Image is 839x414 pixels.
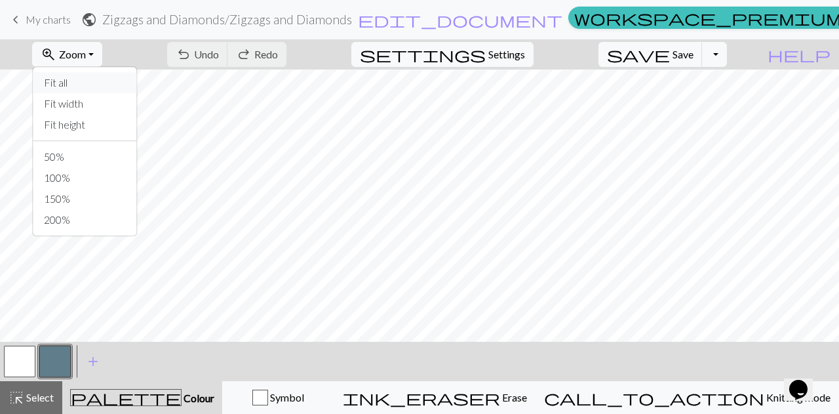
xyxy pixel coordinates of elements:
button: 200% [33,209,137,230]
button: 100% [33,167,137,188]
span: public [81,10,97,29]
button: 50% [33,146,137,167]
span: Zoom [59,48,86,60]
button: Zoom [32,42,102,67]
i: Settings [360,47,486,62]
span: ink_eraser [343,388,500,407]
span: zoom_in [41,45,56,64]
span: Settings [488,47,525,62]
button: Fit width [33,93,137,114]
span: call_to_action [544,388,764,407]
button: Symbol [222,381,334,414]
button: Erase [334,381,536,414]
span: save [607,45,670,64]
button: Knitting mode [536,381,839,414]
span: keyboard_arrow_left [8,10,24,29]
button: 150% [33,188,137,209]
iframe: chat widget [784,362,826,401]
span: edit_document [358,10,562,29]
span: Symbol [268,391,304,404]
span: Knitting mode [764,391,830,404]
button: SettingsSettings [351,42,534,67]
a: My charts [8,9,71,31]
span: Erase [500,391,527,404]
button: Save [598,42,703,67]
span: help [768,45,830,64]
span: Select [24,391,54,404]
button: Colour [62,381,222,414]
span: Colour [182,392,214,404]
span: My charts [26,13,71,26]
span: palette [71,388,181,407]
span: Save [673,48,693,60]
button: Fit all [33,72,137,93]
span: settings [360,45,486,64]
button: Fit height [33,114,137,135]
span: highlight_alt [9,388,24,407]
h2: Zigzags and Diamonds / Zigzags and Diamonds [102,12,352,27]
span: add [85,352,101,371]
